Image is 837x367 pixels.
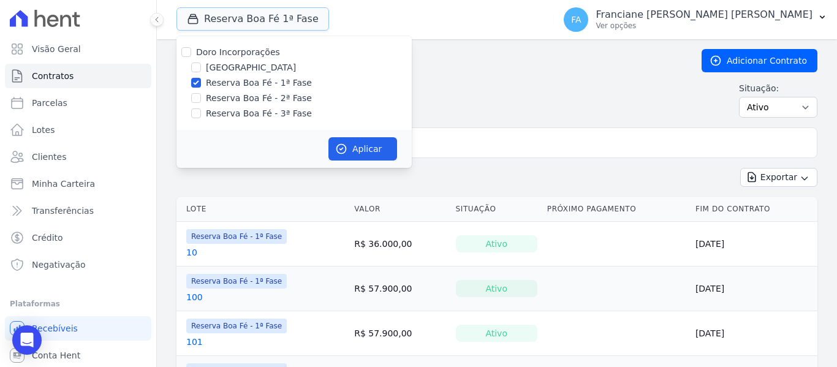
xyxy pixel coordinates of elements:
p: Franciane [PERSON_NAME] [PERSON_NAME] [596,9,812,21]
span: Reserva Boa Fé - 1ª Fase [186,319,287,333]
div: Ativo [456,235,537,252]
a: Parcelas [5,91,151,115]
label: Reserva Boa Fé - 3ª Fase [206,107,312,120]
label: Reserva Boa Fé - 1ª Fase [206,77,312,89]
span: Minha Carteira [32,178,95,190]
a: Contratos [5,64,151,88]
td: R$ 36.000,00 [349,222,450,267]
div: Ativo [456,280,537,297]
span: Transferências [32,205,94,217]
span: FA [571,15,581,24]
button: Aplicar [328,137,397,161]
label: Doro Incorporações [196,47,280,57]
a: Crédito [5,225,151,250]
span: Visão Geral [32,43,81,55]
th: Próximo Pagamento [542,197,691,222]
span: Contratos [32,70,74,82]
label: Situação: [739,82,817,94]
a: Lotes [5,118,151,142]
th: Fim do Contrato [691,197,817,222]
button: Reserva Boa Fé 1ª Fase [176,7,329,31]
div: Ativo [456,325,537,342]
h2: Contratos [176,50,682,72]
a: Minha Carteira [5,172,151,196]
a: Visão Geral [5,37,151,61]
span: Reserva Boa Fé - 1ª Fase [186,229,287,244]
label: [GEOGRAPHIC_DATA] [206,61,296,74]
p: Ver opções [596,21,812,31]
td: R$ 57.900,00 [349,267,450,311]
td: R$ 57.900,00 [349,311,450,356]
span: Clientes [32,151,66,163]
button: Exportar [740,168,817,187]
span: Crédito [32,232,63,244]
th: Valor [349,197,450,222]
span: Reserva Boa Fé - 1ª Fase [186,274,287,289]
div: Plataformas [10,297,146,311]
a: Transferências [5,199,151,223]
th: Lote [176,197,349,222]
span: Lotes [32,124,55,136]
a: Negativação [5,252,151,277]
a: 10 [186,246,197,259]
span: Recebíveis [32,322,78,335]
input: Buscar por nome do lote [197,131,812,155]
a: 101 [186,336,203,348]
button: FA Franciane [PERSON_NAME] [PERSON_NAME] Ver opções [554,2,837,37]
a: 100 [186,291,203,303]
th: Situação [451,197,542,222]
div: Open Intercom Messenger [12,325,42,355]
a: Recebíveis [5,316,151,341]
span: Conta Hent [32,349,80,361]
label: Reserva Boa Fé - 2ª Fase [206,92,312,105]
a: Adicionar Contrato [702,49,817,72]
span: Negativação [32,259,86,271]
td: [DATE] [691,267,817,311]
a: Clientes [5,145,151,169]
span: Parcelas [32,97,67,109]
td: [DATE] [691,311,817,356]
td: [DATE] [691,222,817,267]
